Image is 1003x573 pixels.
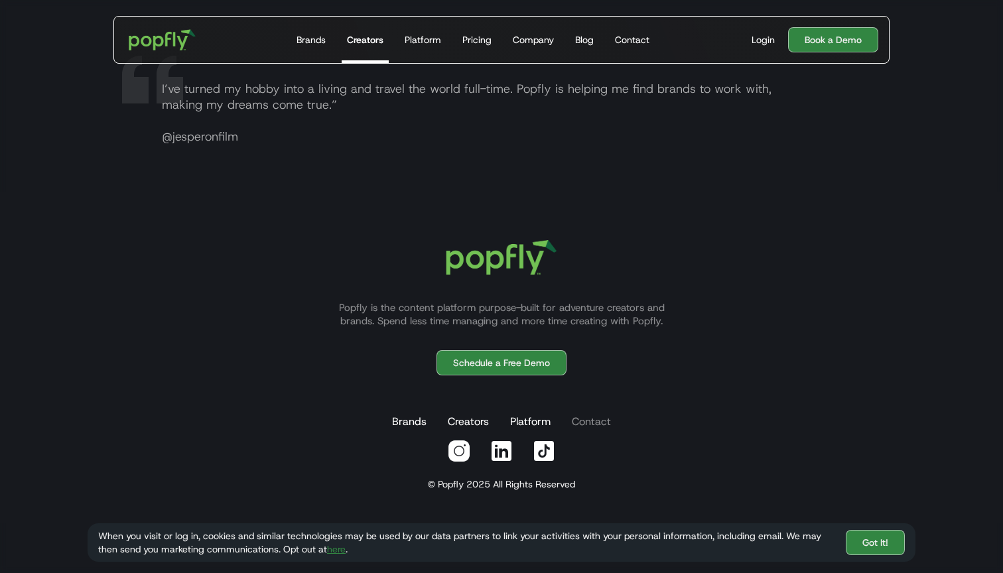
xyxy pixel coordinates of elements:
[445,409,492,435] a: Creators
[119,20,205,60] a: home
[462,33,492,46] div: Pricing
[291,17,331,63] a: Brands
[342,17,389,63] a: Creators
[788,27,878,52] a: Book a Demo
[428,477,575,491] div: © Popfly 2025 All Rights Reserved
[846,530,905,555] a: Got It!
[513,33,554,46] div: Company
[610,17,655,63] a: Contact
[98,529,835,556] div: When you visit or log in, cookies and similar technologies may be used by our data partners to li...
[297,33,326,46] div: Brands
[615,33,649,46] div: Contact
[347,33,383,46] div: Creators
[151,81,884,145] p: I’ve turned my hobby into a living and travel the world full-time. Popfly is helping me find bran...
[457,17,497,63] a: Pricing
[322,301,681,328] p: Popfly is the content platform purpose-built for adventure creators and brands. Spend less time m...
[575,33,594,46] div: Blog
[399,17,446,63] a: Platform
[327,543,346,555] a: here
[752,33,775,46] div: Login
[405,33,441,46] div: Platform
[507,17,559,63] a: Company
[746,33,780,46] a: Login
[570,17,599,63] a: Blog
[507,409,553,435] a: Platform
[569,409,614,435] a: Contact
[436,350,567,375] a: Schedule a Free Demo
[389,409,429,435] a: Brands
